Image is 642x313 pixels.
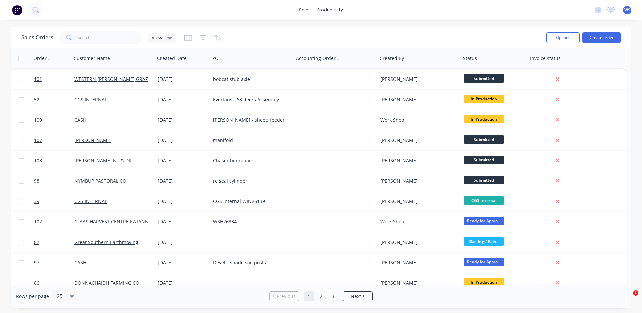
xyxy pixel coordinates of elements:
div: Created Date [157,55,187,62]
span: 52 [34,96,39,103]
a: 97 [34,253,74,273]
div: [DATE] [158,178,208,184]
a: [PERSON_NAME] [74,137,112,143]
a: Next page [343,293,372,300]
div: [DATE] [158,157,208,164]
span: 101 [34,76,42,83]
div: [PERSON_NAME] [380,198,454,205]
span: Submitted [464,74,504,83]
div: Accounting Order # [296,55,340,62]
span: Blasting / Pain... [464,237,504,246]
div: Chaser bin repairs [213,157,287,164]
a: [PERSON_NAME] NT & DR [74,157,132,164]
div: Created By [380,55,404,62]
div: [PERSON_NAME] [380,76,454,83]
span: Views [152,34,165,41]
a: CGS INTERNAL [74,96,107,103]
a: WESTERN [PERSON_NAME] GRAZING [74,76,156,82]
div: PO # [212,55,223,62]
span: WS [624,7,630,13]
span: In Production [464,115,504,123]
div: Invoice status [530,55,561,62]
span: In Production [464,278,504,286]
div: [PERSON_NAME] [380,259,454,266]
span: Submitted [464,135,504,144]
span: Ready for Appro... [464,217,504,225]
span: CGS Internal [464,196,504,205]
div: [PERSON_NAME] - sheep feeder [213,117,287,123]
span: 1 [633,290,638,296]
div: bobcat stub axle [213,76,287,83]
span: In Production [464,95,504,103]
span: Submitted [464,176,504,184]
a: CASH [74,259,86,266]
input: Search... [78,31,143,44]
h1: Sales Orders [21,34,53,41]
div: [PERSON_NAME] [380,178,454,184]
span: 102 [34,218,42,225]
a: 108 [34,151,74,171]
div: [DATE] [158,117,208,123]
div: Work Shop [380,218,454,225]
div: Status [463,55,477,62]
div: Devet - shade sail posts [213,259,287,266]
a: 107 [34,130,74,150]
div: [DATE] [158,218,208,225]
span: 87 [34,239,39,246]
div: WSH26334 [213,218,287,225]
div: re seal cylinder [213,178,287,184]
span: Rows per page [16,293,49,300]
div: Evertans - 68 decks Assembly [213,96,287,103]
a: CGS INTERNAL [74,198,107,204]
a: 109 [34,110,74,130]
a: Page 2 [316,291,326,301]
a: NYMBUP PASTORAL CO [74,178,126,184]
div: [DATE] [158,239,208,246]
ul: Pagination [266,291,376,301]
div: [PERSON_NAME] [380,137,454,144]
a: 98 [34,171,74,191]
iframe: Intercom live chat [619,290,635,306]
div: [DATE] [158,76,208,83]
a: Great Southern Earthmoving [74,239,138,245]
a: 86 [34,273,74,293]
a: 39 [34,191,74,211]
div: [DATE] [158,137,208,144]
a: 52 [34,90,74,110]
a: 87 [34,232,74,252]
div: [PERSON_NAME] [380,157,454,164]
div: [DATE] [158,280,208,286]
div: [PERSON_NAME] [380,280,454,286]
a: CLAAS HARVEST CENTRE KATANNING [74,218,157,225]
a: Page 3 [328,291,338,301]
div: [PERSON_NAME] [380,96,454,103]
div: [DATE] [158,198,208,205]
span: 108 [34,157,42,164]
a: CASH [74,117,86,123]
button: Create order [582,32,621,43]
div: manifold [213,137,287,144]
div: productivity [314,5,346,15]
span: 98 [34,178,39,184]
img: Factory [12,5,22,15]
div: Work Shop [380,117,454,123]
a: 102 [34,212,74,232]
span: Ready for Appro... [464,258,504,266]
span: 86 [34,280,39,286]
div: sales [296,5,314,15]
span: 107 [34,137,42,144]
div: Customer Name [74,55,110,62]
span: 97 [34,259,39,266]
div: CGS Internal WIN26139 [213,198,287,205]
div: [DATE] [158,96,208,103]
div: [DATE] [158,259,208,266]
span: Submitted [464,156,504,164]
span: Previous [277,293,296,300]
a: Page 1 is your current page [304,291,314,301]
button: Options [546,32,580,43]
span: Next [351,293,361,300]
a: 101 [34,69,74,89]
div: Order # [33,55,51,62]
a: DONNACHAIDH FARMING CO [74,280,139,286]
div: [PERSON_NAME] [380,239,454,246]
